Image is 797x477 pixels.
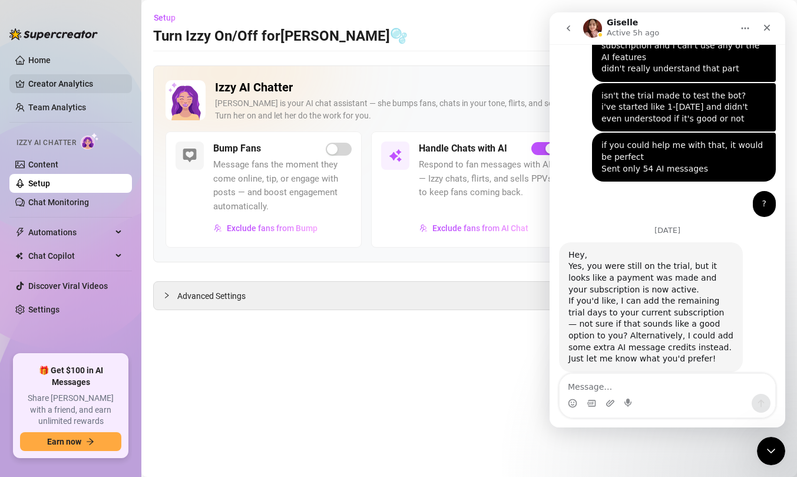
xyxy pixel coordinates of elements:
[163,292,170,299] span: collapsed
[419,142,507,156] h5: Handle Chats with AI
[28,305,59,314] a: Settings
[757,437,785,465] iframe: Intercom live chat
[20,393,121,427] span: Share [PERSON_NAME] with a friend, and earn unlimited rewards
[47,437,81,446] span: Earn now
[28,281,108,291] a: Discover Viral Videos
[388,149,402,163] img: svg%3e
[183,149,197,163] img: svg%3e
[432,223,528,233] span: Exclude fans from AI Chat
[153,27,408,46] h3: Turn Izzy On/Off for [PERSON_NAME]🫧
[28,246,112,265] span: Chat Copilot
[28,103,86,112] a: Team Analytics
[20,365,121,388] span: 🎁 Get $100 in AI Messages
[20,432,121,451] button: Earn nowarrow-right
[28,160,58,169] a: Content
[419,224,428,232] img: svg%3e
[28,55,51,65] a: Home
[419,219,529,238] button: Exclude fans from AI Chat
[81,133,99,150] img: AI Chatter
[419,158,557,200] span: Respond to fan messages with AI — Izzy chats, flirts, and sells PPVs to keep fans coming back.
[163,289,177,302] div: collapsed
[227,223,318,233] span: Exclude fans from Bump
[166,80,206,120] img: Izzy AI Chatter
[9,28,98,40] img: logo-BBDzfeDw.svg
[86,437,94,446] span: arrow-right
[215,80,736,95] h2: Izzy AI Chatter
[214,224,222,232] img: svg%3e
[177,290,246,302] span: Advanced Settings
[213,158,352,213] span: Message fans the moment they come online, tip, or engage with posts — and boost engagement automa...
[28,74,123,93] a: Creator Analytics
[15,228,25,237] span: thunderbolt
[215,97,736,122] div: [PERSON_NAME] is your AI chat assistant — she bumps fans, chats in your tone, flirts, and sells y...
[28,223,112,242] span: Automations
[550,12,785,427] iframe: Intercom live chat
[154,13,176,22] span: Setup
[16,137,76,149] span: Izzy AI Chatter
[213,142,261,156] h5: Bump Fans
[213,219,318,238] button: Exclude fans from Bump
[15,252,23,260] img: Chat Copilot
[153,8,185,27] button: Setup
[28,198,89,207] a: Chat Monitoring
[28,179,50,188] a: Setup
